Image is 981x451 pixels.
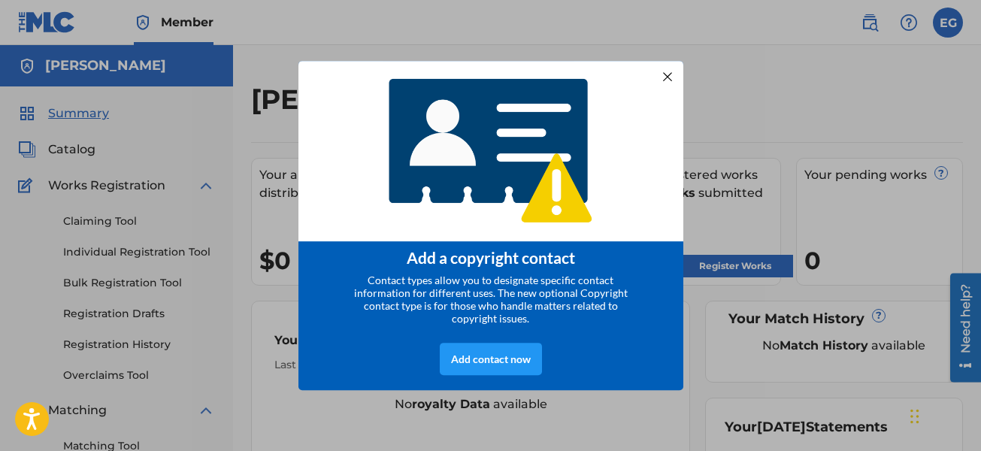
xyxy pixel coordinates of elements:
div: Need help? [17,11,37,80]
div: Add a copyright contact [317,248,665,267]
img: 4768233920565408.png [379,68,603,234]
div: entering modal [298,61,683,390]
div: Add contact now [440,343,542,375]
span: Contact types allow you to designate specific contact information for different uses. The new opt... [354,274,628,325]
